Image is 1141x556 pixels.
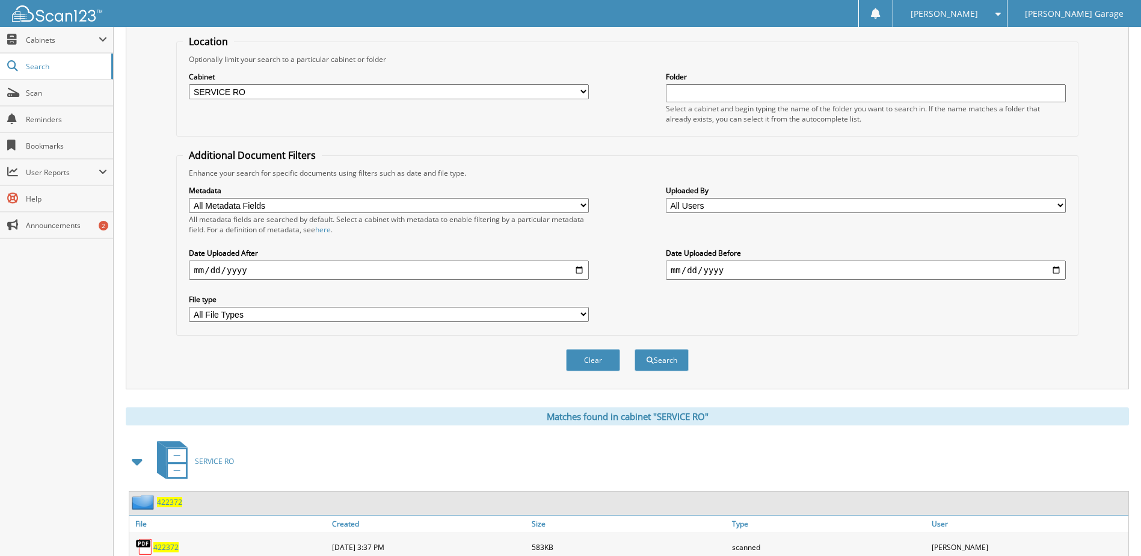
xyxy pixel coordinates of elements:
[189,294,589,304] label: File type
[666,248,1066,258] label: Date Uploaded Before
[189,185,589,196] label: Metadata
[183,149,322,162] legend: Additional Document Filters
[183,54,1071,64] div: Optionally limit your search to a particular cabinet or folder
[26,35,99,45] span: Cabinets
[195,456,234,466] span: SERVICE RO
[26,194,107,204] span: Help
[1081,498,1141,556] iframe: Chat Widget
[26,114,107,125] span: Reminders
[153,542,179,552] a: 422372
[150,437,234,485] a: SERVICE RO
[183,168,1071,178] div: Enhance your search for specific documents using filters such as date and file type.
[911,10,978,17] span: [PERSON_NAME]
[99,221,108,230] div: 2
[666,185,1066,196] label: Uploaded By
[929,516,1128,532] a: User
[26,88,107,98] span: Scan
[1025,10,1124,17] span: [PERSON_NAME] Garage
[26,141,107,151] span: Bookmarks
[666,72,1066,82] label: Folder
[126,407,1129,425] div: Matches found in cabinet "SERVICE RO"
[135,538,153,556] img: PDF.png
[189,72,589,82] label: Cabinet
[635,349,689,371] button: Search
[26,167,99,178] span: User Reports
[189,261,589,280] input: start
[26,220,107,230] span: Announcements
[132,495,157,510] img: folder2.png
[183,35,234,48] legend: Location
[189,214,589,235] div: All metadata fields are searched by default. Select a cabinet with metadata to enable filtering b...
[315,224,331,235] a: here
[129,516,329,532] a: File
[529,516,728,532] a: Size
[666,103,1066,124] div: Select a cabinet and begin typing the name of the folder you want to search in. If the name match...
[26,61,105,72] span: Search
[189,248,589,258] label: Date Uploaded After
[157,497,182,507] a: 422372
[666,261,1066,280] input: end
[329,516,529,532] a: Created
[729,516,929,532] a: Type
[12,5,102,22] img: scan123-logo-white.svg
[566,349,620,371] button: Clear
